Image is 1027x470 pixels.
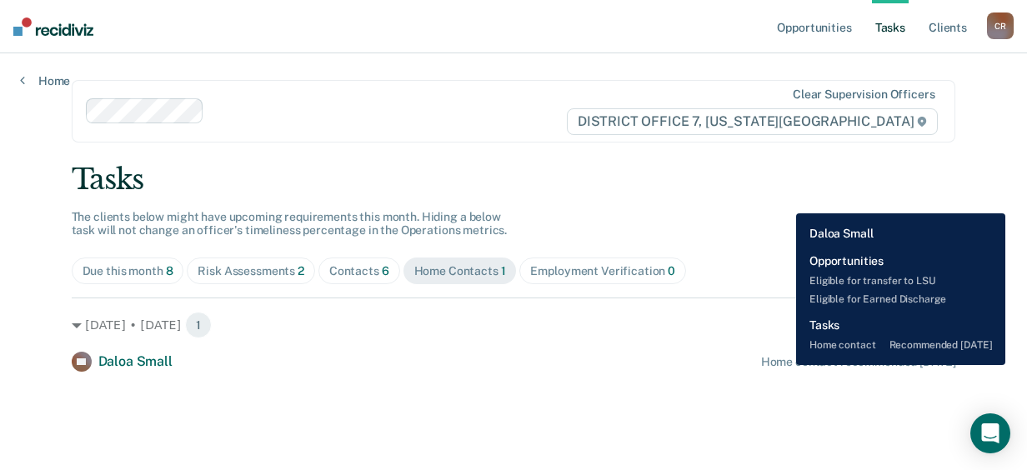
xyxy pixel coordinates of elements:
div: Clear supervision officers [793,87,934,102]
button: CR [987,12,1014,39]
span: DISTRICT OFFICE 7, [US_STATE][GEOGRAPHIC_DATA] [567,108,938,135]
span: 1 [501,264,506,277]
a: Home [20,73,70,88]
span: 8 [166,264,173,277]
span: The clients below might have upcoming requirements this month. Hiding a below task will not chang... [72,210,508,237]
div: Due this month [83,264,173,278]
div: Employment Verification [530,264,675,278]
span: Daloa Small [98,353,173,369]
div: Open Intercom Messenger [970,413,1010,453]
div: Home Contacts [414,264,506,278]
span: 2 [298,264,304,277]
span: 1 [185,312,212,338]
div: Contacts [329,264,389,278]
span: 6 [382,264,389,277]
div: Tasks [72,162,956,197]
div: C R [987,12,1014,39]
img: Recidiviz [13,17,93,36]
span: 0 [668,264,675,277]
div: [DATE] • [DATE] 1 [72,312,956,338]
div: Home contact recommended [DATE] [761,355,956,369]
div: Risk Assessments [198,264,304,278]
